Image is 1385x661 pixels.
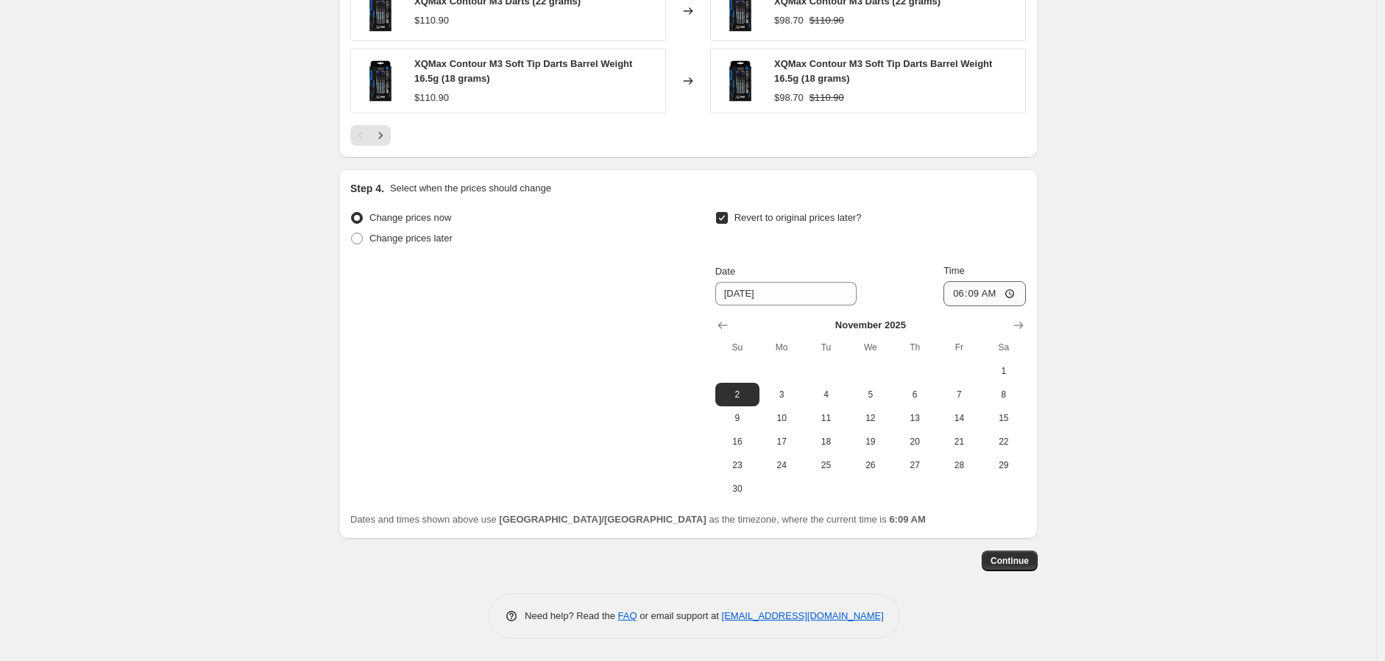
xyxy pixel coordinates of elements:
button: Saturday November 8 2025 [982,383,1026,406]
span: 14 [943,412,975,424]
button: Show previous month, October 2025 [712,315,733,336]
button: Tuesday November 18 2025 [804,430,848,453]
span: Tu [810,342,842,353]
span: Revert to original prices later? [734,212,862,223]
span: 10 [765,412,798,424]
span: 1 [988,365,1020,377]
button: Friday November 28 2025 [937,453,981,477]
span: 12 [854,412,887,424]
button: Wednesday November 12 2025 [849,406,893,430]
button: Thursday November 27 2025 [893,453,937,477]
span: 13 [899,412,931,424]
b: 6:09 AM [889,514,925,525]
span: 27 [899,459,931,471]
span: 21 [943,436,975,448]
strike: $110.90 [810,13,844,28]
span: 24 [765,459,798,471]
button: Wednesday November 19 2025 [849,430,893,453]
button: Sunday November 9 2025 [715,406,759,430]
button: Tuesday November 11 2025 [804,406,848,430]
button: Next [370,125,391,146]
button: Saturday November 1 2025 [982,359,1026,383]
div: $110.90 [414,13,449,28]
span: 20 [899,436,931,448]
span: Dates and times shown above use as the timezone, where the current time is [350,514,926,525]
button: Saturday November 29 2025 [982,453,1026,477]
span: We [854,342,887,353]
span: Fr [943,342,975,353]
th: Thursday [893,336,937,359]
th: Sunday [715,336,759,359]
button: Friday November 21 2025 [937,430,981,453]
strike: $110.90 [810,91,844,105]
img: d1159-pack_80x.jpg [358,59,403,103]
div: $98.70 [774,91,804,105]
span: Need help? Read the [525,610,618,621]
span: 9 [721,412,754,424]
button: Wednesday November 5 2025 [849,383,893,406]
span: or email support at [637,610,722,621]
button: Saturday November 15 2025 [982,406,1026,430]
span: Th [899,342,931,353]
button: Sunday November 2 2025 [715,383,759,406]
span: 25 [810,459,842,471]
nav: Pagination [350,125,391,146]
span: 22 [988,436,1020,448]
span: Sa [988,342,1020,353]
span: 28 [943,459,975,471]
span: Continue [991,555,1029,567]
button: Sunday November 23 2025 [715,453,759,477]
img: d1159-pack_80x.jpg [718,59,762,103]
span: XQMax Contour M3 Soft Tip Darts Barrel Weight 16.5g (18 grams) [774,58,992,84]
span: 16 [721,436,754,448]
input: 12:00 [943,281,1026,306]
span: Su [721,342,754,353]
span: 18 [810,436,842,448]
span: 17 [765,436,798,448]
span: Change prices now [369,212,451,223]
th: Friday [937,336,981,359]
a: [EMAIL_ADDRESS][DOMAIN_NAME] [722,610,884,621]
input: 10/10/2025 [715,282,857,305]
span: 6 [899,389,931,400]
button: Sunday November 30 2025 [715,477,759,501]
button: Monday November 3 2025 [759,383,804,406]
span: 29 [988,459,1020,471]
button: Monday November 24 2025 [759,453,804,477]
button: Continue [982,551,1038,571]
button: Tuesday November 4 2025 [804,383,848,406]
button: Friday November 14 2025 [937,406,981,430]
b: [GEOGRAPHIC_DATA]/[GEOGRAPHIC_DATA] [499,514,706,525]
span: Date [715,266,735,277]
span: 19 [854,436,887,448]
span: 23 [721,459,754,471]
button: Monday November 10 2025 [759,406,804,430]
th: Tuesday [804,336,848,359]
th: Saturday [982,336,1026,359]
span: 2 [721,389,754,400]
button: Wednesday November 26 2025 [849,453,893,477]
th: Wednesday [849,336,893,359]
button: Thursday November 20 2025 [893,430,937,453]
span: 7 [943,389,975,400]
button: Sunday November 16 2025 [715,430,759,453]
span: 11 [810,412,842,424]
span: Mo [765,342,798,353]
button: Monday November 17 2025 [759,430,804,453]
span: 5 [854,389,887,400]
button: Thursday November 13 2025 [893,406,937,430]
button: Friday November 7 2025 [937,383,981,406]
span: 30 [721,483,754,495]
th: Monday [759,336,804,359]
span: 8 [988,389,1020,400]
div: $98.70 [774,13,804,28]
span: Change prices later [369,233,453,244]
span: XQMax Contour M3 Soft Tip Darts Barrel Weight 16.5g (18 grams) [414,58,632,84]
a: FAQ [618,610,637,621]
button: Tuesday November 25 2025 [804,453,848,477]
span: 3 [765,389,798,400]
button: Show next month, December 2025 [1008,315,1029,336]
div: $110.90 [414,91,449,105]
button: Thursday November 6 2025 [893,383,937,406]
span: 26 [854,459,887,471]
